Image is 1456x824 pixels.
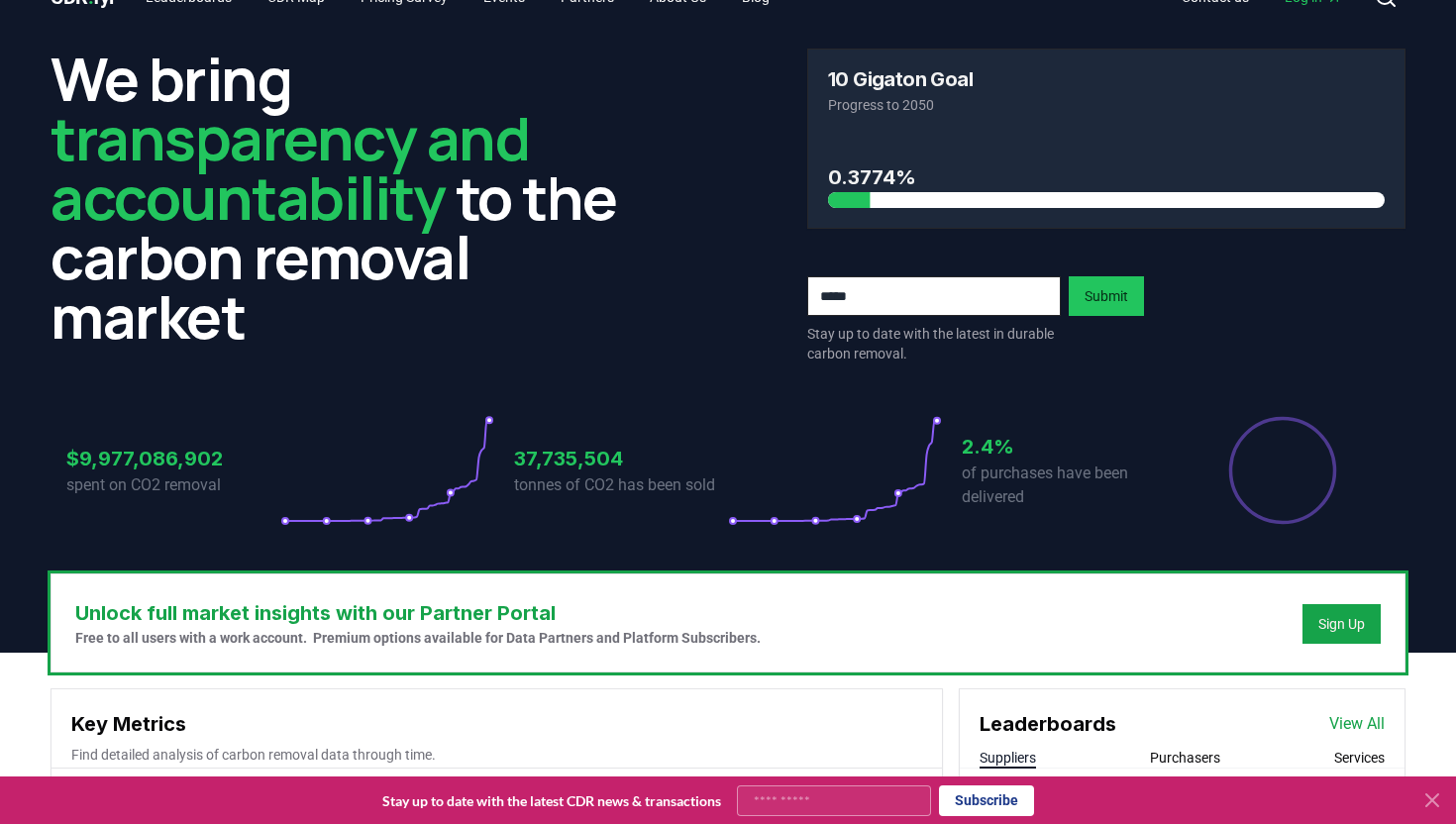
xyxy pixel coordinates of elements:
button: Suppliers [980,748,1036,768]
h3: Unlock full market insights with our Partner Portal [75,598,761,628]
button: Purchasers [1150,748,1220,768]
p: Find detailed analysis of carbon removal data through time. [71,745,922,765]
h3: 2.4% [962,432,1176,462]
a: Sign Up [1318,614,1365,634]
div: Percentage of sales delivered [1227,415,1338,526]
h3: 0.3774% [828,162,1385,192]
h3: $9,977,086,902 [66,444,280,473]
button: Sign Up [1302,604,1381,644]
p: Progress to 2050 [828,95,1385,115]
h3: Leaderboards [980,709,1116,739]
p: spent on CO2 removal [66,473,280,497]
h3: 10 Gigaton Goal [828,69,973,89]
h3: 37,735,504 [514,444,728,473]
button: Services [1334,748,1385,768]
button: Submit [1069,276,1144,316]
h2: We bring to the carbon removal market [51,49,649,346]
p: Free to all users with a work account. Premium options available for Data Partners and Platform S... [75,628,761,648]
h3: Key Metrics [71,709,922,739]
span: transparency and accountability [51,97,529,238]
p: of purchases have been delivered [962,462,1176,509]
p: Stay up to date with the latest in durable carbon removal. [807,324,1061,363]
p: tonnes of CO2 has been sold [514,473,728,497]
a: View All [1329,712,1385,736]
